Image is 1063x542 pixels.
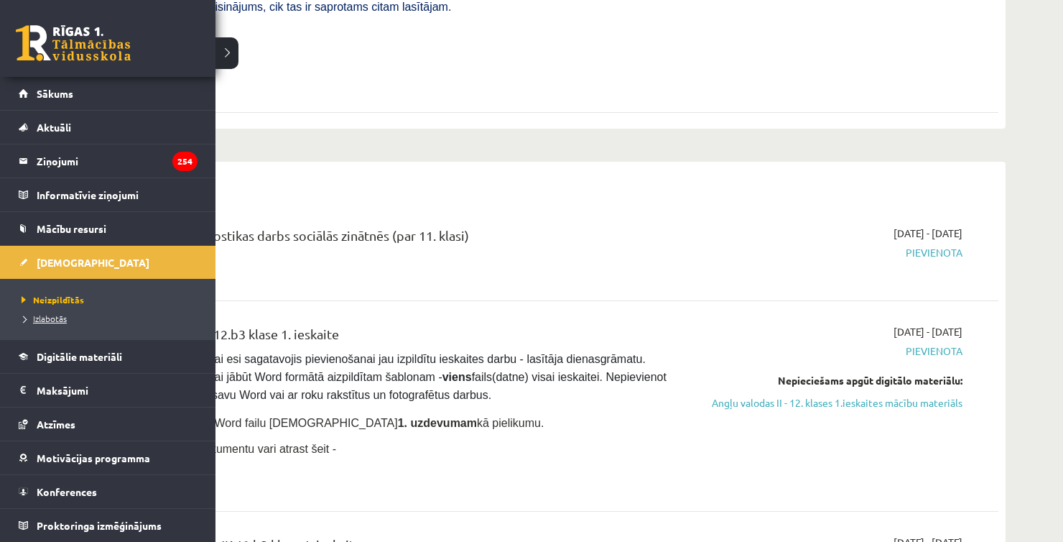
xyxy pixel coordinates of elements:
[19,408,198,441] a: Atzīmes
[398,417,477,429] strong: 1. uzdevumam
[692,245,962,260] span: Pievienota
[108,226,670,252] div: 12.b3 klases diagnostikas darbs sociālās zinātnēs (par 11. klasi)
[37,144,198,178] legend: Ziņojumi
[18,312,201,325] a: Izlabotās
[37,418,75,431] span: Atzīmes
[19,509,198,542] a: Proktoringa izmēģinājums
[108,443,336,455] span: Aizpildāmo Word dokumentu vari atrast šeit -
[893,324,962,339] span: [DATE] - [DATE]
[37,256,149,269] span: [DEMOGRAPHIC_DATA]
[19,340,198,373] a: Digitālie materiāli
[18,294,84,306] span: Neizpildītās
[19,178,198,211] a: Informatīvie ziņojumi
[172,152,198,171] i: 254
[692,395,962,410] a: Angļu valodas II - 12. klases 1.ieskaites mācību materiāls
[37,374,198,407] legend: Maksājumi
[692,373,962,388] div: Nepieciešams apgūt digitālo materiālu:
[37,519,162,532] span: Proktoringa izmēģinājums
[19,77,198,110] a: Sākums
[16,25,131,61] a: Rīgas 1. Tālmācības vidusskola
[19,475,198,508] a: Konferences
[37,178,198,211] legend: Informatīvie ziņojumi
[19,441,198,474] a: Motivācijas programma
[19,212,198,245] a: Mācību resursi
[37,485,97,498] span: Konferences
[37,222,106,235] span: Mācību resursi
[37,87,73,100] span: Sākums
[18,313,67,324] span: Izlabotās
[19,246,198,279] a: [DEMOGRAPHIC_DATA]
[18,293,201,306] a: Neizpildītās
[19,374,198,407] a: Maksājumi
[692,344,962,359] span: Pievienota
[37,451,150,464] span: Motivācijas programma
[19,111,198,144] a: Aktuāli
[108,324,670,351] div: Angļu valoda II JK 12.b3 klase 1. ieskaite
[442,371,472,383] strong: viens
[37,121,71,134] span: Aktuāli
[37,350,122,363] span: Digitālie materiāli
[893,226,962,241] span: [DATE] - [DATE]
[108,353,669,401] span: [PERSON_NAME], vai esi sagatavojis pievienošanai jau izpildītu ieskaites darbu - lasītāja dienasg...
[108,417,544,429] span: Pievieno sagatavoto Word failu [DEMOGRAPHIC_DATA] kā pielikumu.
[19,144,198,178] a: Ziņojumi254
